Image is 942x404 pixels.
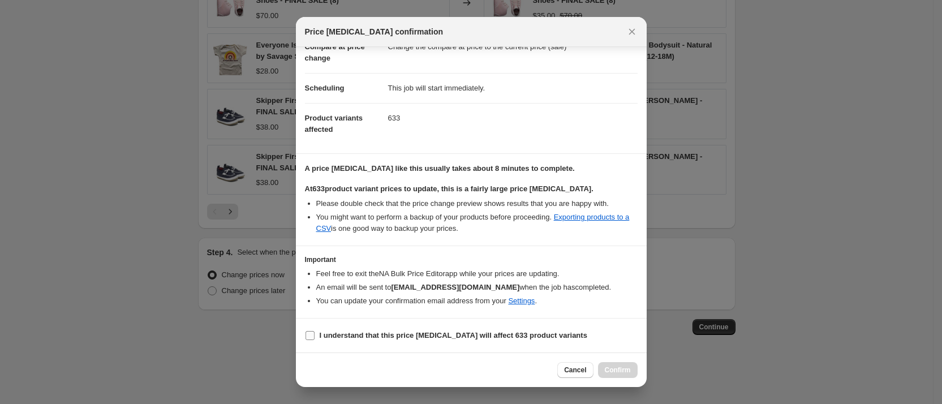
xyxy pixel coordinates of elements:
[316,282,638,293] li: An email will be sent to when the job has completed .
[305,255,638,264] h3: Important
[388,32,638,62] dd: Change the compare at price to the current price (sale)
[305,184,593,193] b: At 633 product variant prices to update, this is a fairly large price [MEDICAL_DATA].
[388,103,638,133] dd: 633
[557,362,593,378] button: Cancel
[320,331,587,339] b: I understand that this price [MEDICAL_DATA] will affect 633 product variants
[508,296,535,305] a: Settings
[305,114,363,134] span: Product variants affected
[624,24,640,40] button: Close
[388,73,638,103] dd: This job will start immediately.
[564,366,586,375] span: Cancel
[391,283,519,291] b: [EMAIL_ADDRESS][DOMAIN_NAME]
[316,212,638,234] li: You might want to perform a backup of your products before proceeding. is one good way to backup ...
[316,295,638,307] li: You can update your confirmation email address from your .
[316,268,638,280] li: Feel free to exit the NA Bulk Price Editor app while your prices are updating.
[305,164,575,173] b: A price [MEDICAL_DATA] like this usually takes about 8 minutes to complete.
[316,198,638,209] li: Please double check that the price change preview shows results that you are happy with.
[305,84,345,92] span: Scheduling
[305,26,444,37] span: Price [MEDICAL_DATA] confirmation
